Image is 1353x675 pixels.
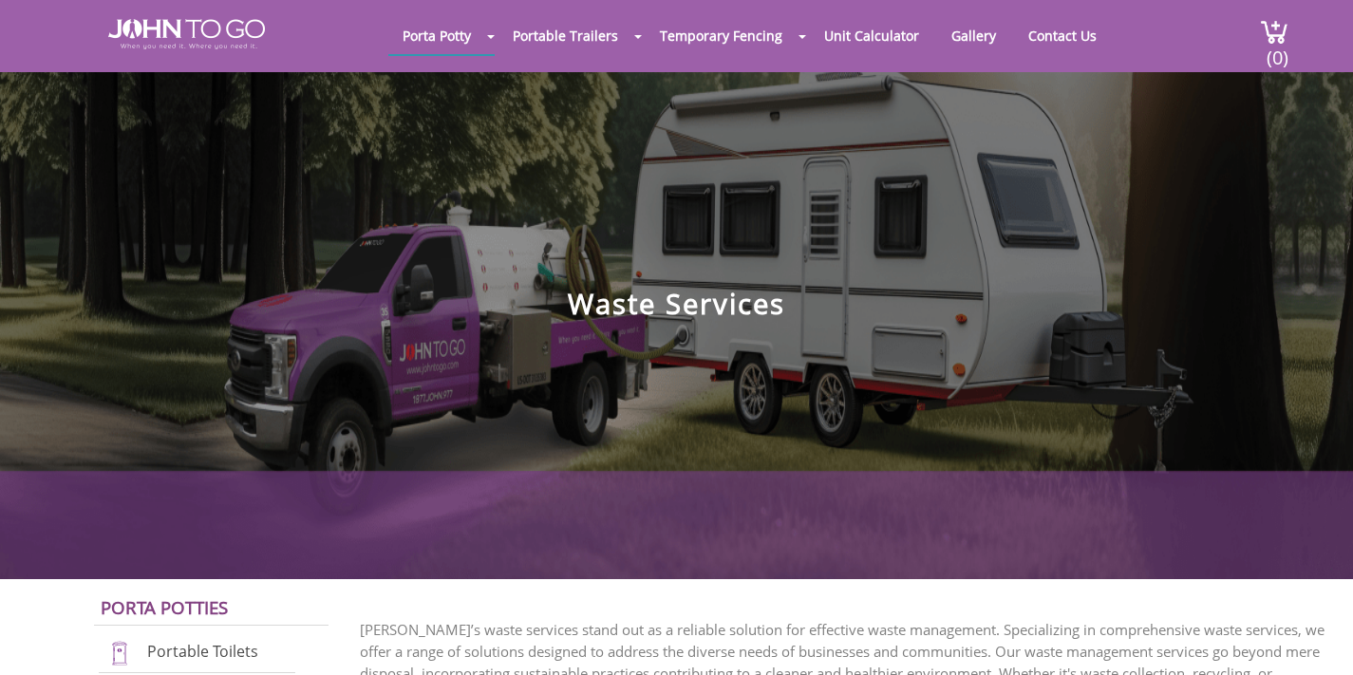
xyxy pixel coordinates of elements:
a: Contact Us [1014,17,1111,54]
a: Gallery [937,17,1010,54]
img: portable-toilets-new.png [99,641,140,666]
a: Porta Potties [101,595,228,619]
a: Porta Potty [388,17,485,54]
a: Portable Trailers [498,17,632,54]
a: Portable Toilets [147,642,258,663]
a: Unit Calculator [810,17,933,54]
img: cart a [1260,19,1288,45]
a: Temporary Fencing [646,17,797,54]
span: (0) [1266,29,1288,70]
img: JOHN to go [108,19,265,49]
